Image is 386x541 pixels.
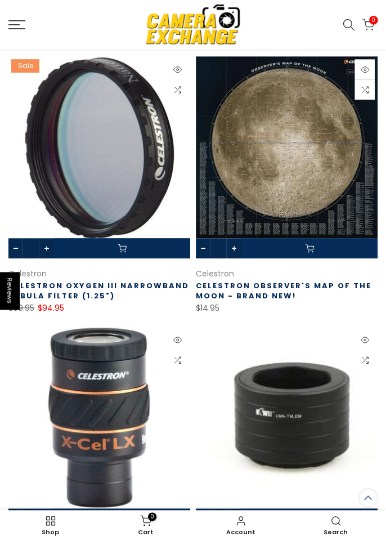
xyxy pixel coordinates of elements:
span: Account [199,529,282,535]
span: Cart [104,529,187,535]
a: Celestron Oxygen III Narrowband Nebula Filter (1.25") [8,280,189,301]
a: Celestron Observer's Map of the Moon - BRAND NEW! [196,280,371,301]
a: Back to the top [358,488,378,507]
a: Shop [3,513,98,538]
del: $99.95 [8,302,34,314]
a: Search [288,513,383,538]
span: Search [294,529,378,535]
a: Account [193,513,288,538]
div: $14.95 [196,301,378,315]
span: 0 [148,512,156,521]
a: 0 Cart [98,513,193,538]
a: Celestron [196,268,234,279]
a: Celestron [8,268,47,279]
ins: $94.95 [38,301,64,315]
a: 0 [362,19,374,31]
span: 0 [369,16,378,24]
span: Shop [8,529,92,535]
